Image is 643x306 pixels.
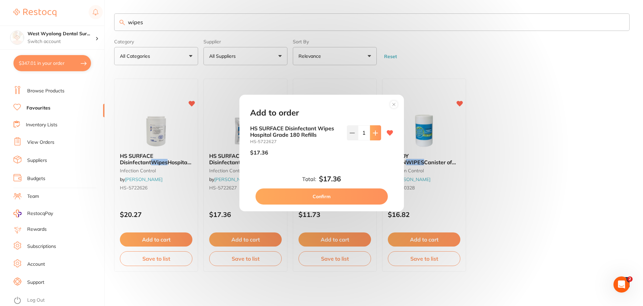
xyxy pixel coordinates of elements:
b: $17.36 [319,175,341,183]
iframe: Intercom live chat [613,276,630,293]
b: HS SURFACE Disinfectant Wipes Hospital Grade 180 Refills [250,125,341,138]
span: 2 [627,276,633,282]
label: Total: [302,176,316,182]
small: HS-5722627 [250,139,341,144]
p: $17.36 [250,149,268,156]
button: Confirm [256,188,388,205]
h2: Add to order [250,108,299,118]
